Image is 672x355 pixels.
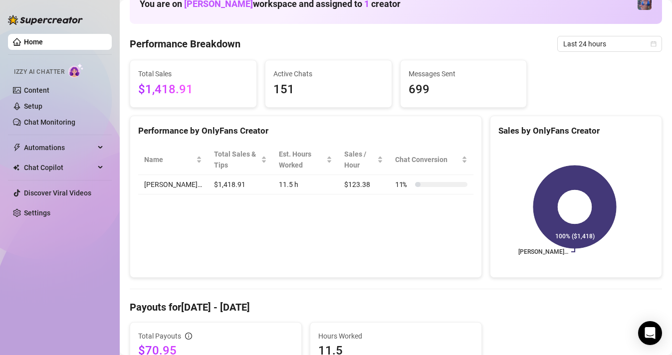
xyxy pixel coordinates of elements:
[24,209,50,217] a: Settings
[24,160,95,176] span: Chat Copilot
[138,124,473,138] div: Performance by OnlyFans Creator
[498,124,654,138] div: Sales by OnlyFans Creator
[318,331,473,342] span: Hours Worked
[138,68,248,79] span: Total Sales
[279,149,324,171] div: Est. Hours Worked
[409,68,519,79] span: Messages Sent
[14,67,64,77] span: Izzy AI Chatter
[338,175,389,194] td: $123.38
[208,175,273,194] td: $1,418.91
[273,80,384,99] span: 151
[144,154,194,165] span: Name
[13,164,19,171] img: Chat Copilot
[273,68,384,79] span: Active Chats
[185,333,192,340] span: info-circle
[138,145,208,175] th: Name
[24,118,75,126] a: Chat Monitoring
[409,80,519,99] span: 699
[138,175,208,194] td: [PERSON_NAME]…
[208,145,273,175] th: Total Sales & Tips
[138,80,248,99] span: $1,418.91
[130,300,662,314] h4: Payouts for [DATE] - [DATE]
[338,145,389,175] th: Sales / Hour
[24,140,95,156] span: Automations
[389,145,473,175] th: Chat Conversion
[563,36,656,51] span: Last 24 hours
[214,149,259,171] span: Total Sales & Tips
[638,321,662,345] div: Open Intercom Messenger
[138,331,181,342] span: Total Payouts
[24,189,91,197] a: Discover Viral Videos
[395,154,459,165] span: Chat Conversion
[13,144,21,152] span: thunderbolt
[344,149,375,171] span: Sales / Hour
[24,86,49,94] a: Content
[651,41,657,47] span: calendar
[395,179,411,190] span: 11 %
[24,102,42,110] a: Setup
[68,63,84,78] img: AI Chatter
[273,175,338,194] td: 11.5 h
[8,15,83,25] img: logo-BBDzfeDw.svg
[24,38,43,46] a: Home
[518,248,568,255] text: [PERSON_NAME]…
[130,37,240,51] h4: Performance Breakdown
